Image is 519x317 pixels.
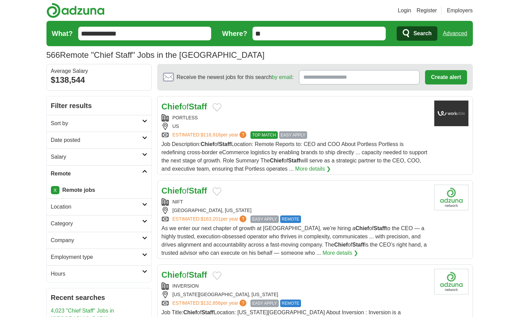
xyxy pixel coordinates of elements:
span: $163,201 [201,216,220,222]
img: Company logo [434,185,468,210]
button: Add to favorite jobs [213,187,221,196]
strong: Staff [373,225,386,231]
div: INVERSION [162,282,429,290]
a: Category [47,215,151,232]
div: $138,544 [51,74,147,86]
strong: Chief [162,186,182,195]
span: ? [240,300,246,306]
strong: Chief [162,102,182,111]
h2: Hours [51,270,142,278]
a: ESTIMATED:$163,201per year? [173,215,248,223]
strong: Staff [189,102,207,111]
button: Add to favorite jobs [213,103,221,111]
a: Salary [47,148,151,165]
span: Job Description: of Location: Remote Reports to: CEO and COO About Portless Portless is redefinin... [162,141,427,172]
strong: Chief [270,158,284,163]
span: ? [240,131,246,138]
strong: Staff [189,186,207,195]
a: Location [47,198,151,215]
div: Average Salary [51,68,147,74]
strong: Staff [202,309,214,315]
span: 566 [46,49,60,61]
span: ? [240,215,246,222]
span: As we enter our next chapter of growth at [GEOGRAPHIC_DATA], we’re hiring a of to the CEO — a hig... [162,225,427,256]
h1: Remote "Chief Staff" Jobs in the [GEOGRAPHIC_DATA] [46,50,265,60]
strong: Staff [288,158,300,163]
strong: Chief [355,225,369,231]
strong: Chief [201,141,214,147]
a: ChiefofStaff [162,186,207,195]
img: Company logo [434,269,468,294]
a: Remote [47,165,151,182]
a: More details ❯ [295,165,331,173]
span: Search [413,27,432,40]
img: Adzuna logo [46,3,105,18]
a: Register [416,6,437,15]
a: ChiefofStaff [162,102,207,111]
a: Advanced [443,27,467,40]
div: NIFT [162,198,429,206]
h2: Location [51,203,142,211]
span: TOP MATCH [250,131,277,139]
button: Search [397,26,437,41]
div: PORTLESS [162,114,429,121]
h2: Employment type [51,253,142,261]
a: Login [398,6,411,15]
h2: Salary [51,153,142,161]
span: EASY APPLY [279,131,307,139]
span: REMOTE [280,215,301,223]
div: [GEOGRAPHIC_DATA], [US_STATE] [162,207,429,214]
a: Employment type [47,249,151,265]
label: What? [52,28,73,39]
img: Company logo [434,101,468,126]
button: Add to favorite jobs [213,272,221,280]
strong: Staff [189,270,207,279]
span: EASY APPLY [250,215,278,223]
strong: Remote jobs [62,187,95,193]
a: Employers [447,6,473,15]
div: US [162,123,429,130]
h2: Company [51,236,142,245]
strong: Chief [334,242,348,248]
a: Sort by [47,115,151,132]
label: Where? [222,28,247,39]
span: REMOTE [280,300,301,307]
h2: Remote [51,170,142,178]
h2: Date posted [51,136,142,144]
a: ESTIMATED:$118,916per year? [173,131,248,139]
a: Hours [47,265,151,282]
h2: Filter results [47,96,151,115]
strong: Staff [219,141,231,147]
h2: Category [51,220,142,228]
span: $118,916 [201,132,220,137]
a: by email [272,74,292,80]
a: Company [47,232,151,249]
span: EASY APPLY [250,300,278,307]
a: X [51,186,59,194]
h2: Sort by [51,119,142,128]
span: $132,856 [201,300,220,306]
a: ESTIMATED:$132,856per year? [173,300,248,307]
a: More details ❯ [323,249,358,257]
h2: Recent searches [51,292,147,303]
span: Receive the newest jobs for this search : [177,73,293,81]
strong: Chief [162,270,182,279]
strong: Chief [183,309,197,315]
div: [US_STATE][GEOGRAPHIC_DATA], [US_STATE] [162,291,429,298]
a: Date posted [47,132,151,148]
a: ChiefofStaff [162,270,207,279]
button: Create alert [425,70,467,84]
strong: Staff [352,242,365,248]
